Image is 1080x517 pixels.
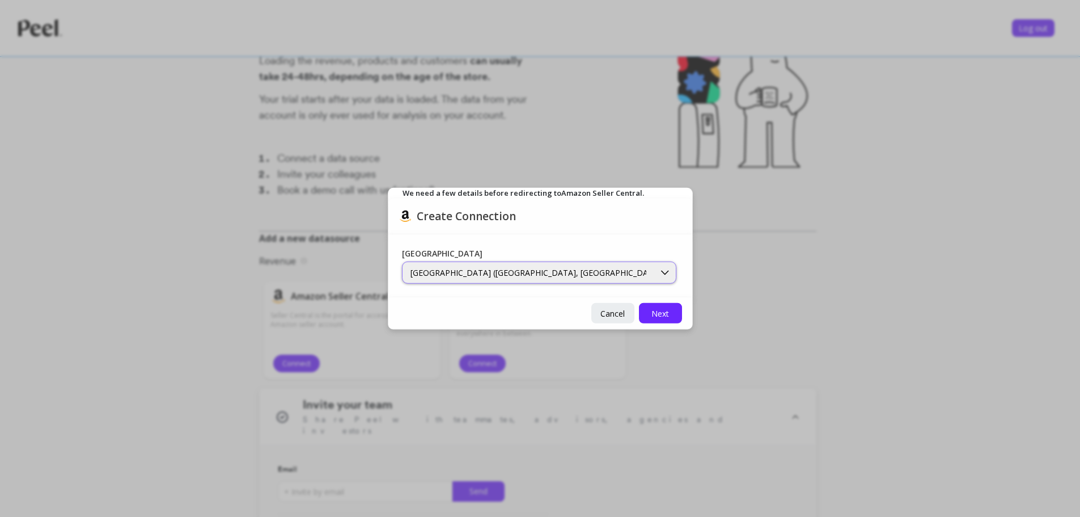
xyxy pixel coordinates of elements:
[403,187,692,199] p: We need a few details before redirecting to Amazon Seller Central .
[600,308,625,318] span: Cancel
[639,303,682,323] button: Next
[399,209,412,223] img: api.amazon.svg
[402,248,482,259] label: [GEOGRAPHIC_DATA]
[591,303,634,323] button: Cancel
[651,308,669,318] span: Next
[417,209,516,224] p: Create Connection
[410,267,646,278] div: [GEOGRAPHIC_DATA] ([GEOGRAPHIC_DATA], [GEOGRAPHIC_DATA], [GEOGRAPHIC_DATA], and [GEOGRAPHIC_DATA]...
